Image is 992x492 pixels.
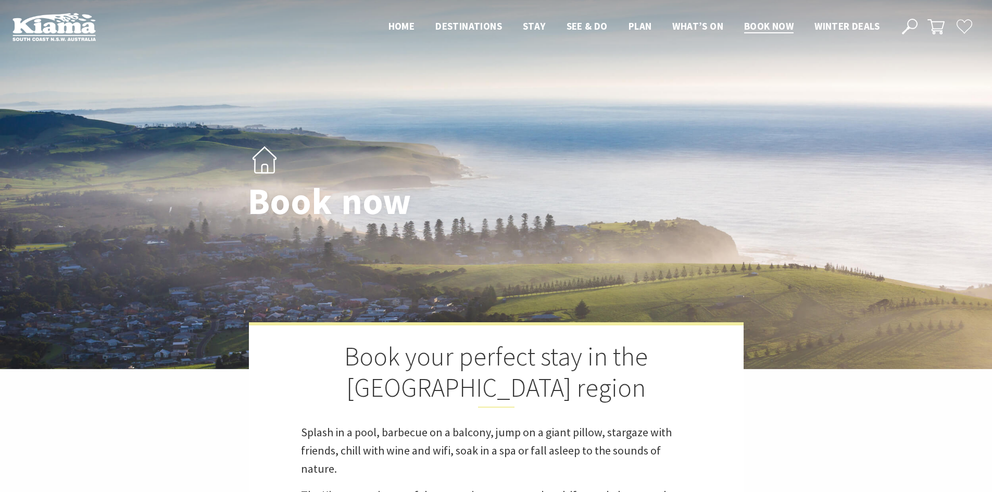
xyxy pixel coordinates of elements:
span: Book now [744,20,794,32]
span: See & Do [567,20,608,32]
img: Kiama Logo [12,12,96,41]
nav: Main Menu [378,18,890,35]
h2: Book your perfect stay in the [GEOGRAPHIC_DATA] region [301,341,692,408]
span: Stay [523,20,546,32]
span: Home [388,20,415,32]
span: Destinations [435,20,502,32]
span: What’s On [672,20,723,32]
p: Splash in a pool, barbecue on a balcony, jump on a giant pillow, stargaze with friends, chill wit... [301,423,692,478]
span: Plan [629,20,652,32]
span: Winter Deals [814,20,880,32]
h1: Book now [248,181,542,221]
